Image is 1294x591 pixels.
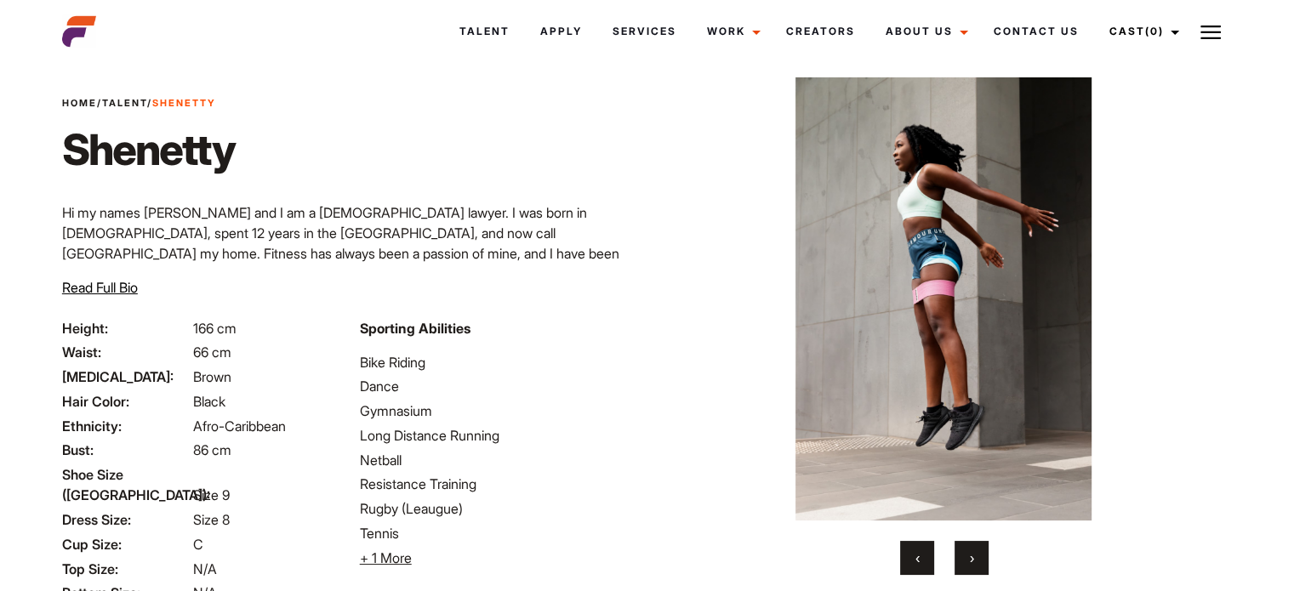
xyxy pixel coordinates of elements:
span: Size 9 [193,486,230,503]
span: Read Full Bio [62,279,138,296]
span: 66 cm [193,344,231,361]
span: Ethnicity: [62,416,190,436]
li: Rugby (Leaugue) [360,498,637,519]
img: Low Res 10 [687,77,1200,520]
li: Gymnasium [360,401,637,421]
a: Apply [525,9,597,54]
span: Waist: [62,342,190,362]
span: Hair Color: [62,391,190,412]
img: cropped-aefm-brand-fav-22-square.png [62,14,96,48]
a: Talent [102,97,147,109]
span: / / [62,96,216,111]
li: Resistance Training [360,474,637,494]
li: Long Distance Running [360,425,637,446]
a: About Us [870,9,978,54]
span: Size 8 [193,511,230,528]
a: Contact Us [978,9,1094,54]
span: Brown [193,368,231,385]
li: Bike Riding [360,352,637,372]
li: Dance [360,376,637,396]
span: Cup Size: [62,534,190,554]
span: Black [193,393,225,410]
span: Previous [915,549,920,566]
span: 166 cm [193,320,237,337]
a: Creators [771,9,870,54]
img: Burger icon [1200,22,1221,43]
strong: Shenetty [152,97,216,109]
span: Shoe Size ([GEOGRAPHIC_DATA]): [62,464,190,505]
span: Next [970,549,974,566]
p: Hi my names [PERSON_NAME] and I am a [DEMOGRAPHIC_DATA] lawyer. I was born in [DEMOGRAPHIC_DATA],... [62,202,637,345]
span: Dress Size: [62,509,190,530]
h1: Shenetty [62,124,235,175]
span: Bust: [62,440,190,460]
span: Afro-Caribbean [193,418,286,435]
span: + 1 More [360,549,412,566]
li: Netball [360,450,637,470]
button: Read Full Bio [62,277,138,298]
a: Work [692,9,771,54]
a: Cast(0) [1094,9,1189,54]
strong: Sporting Abilities [360,320,470,337]
span: (0) [1145,25,1164,37]
a: Talent [444,9,525,54]
span: Top Size: [62,559,190,579]
a: Services [597,9,692,54]
span: Height: [62,318,190,338]
li: Tennis [360,523,637,543]
span: C [193,536,203,553]
span: 86 cm [193,441,231,458]
span: N/A [193,560,217,577]
span: [MEDICAL_DATA]: [62,367,190,387]
a: Home [62,97,97,109]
